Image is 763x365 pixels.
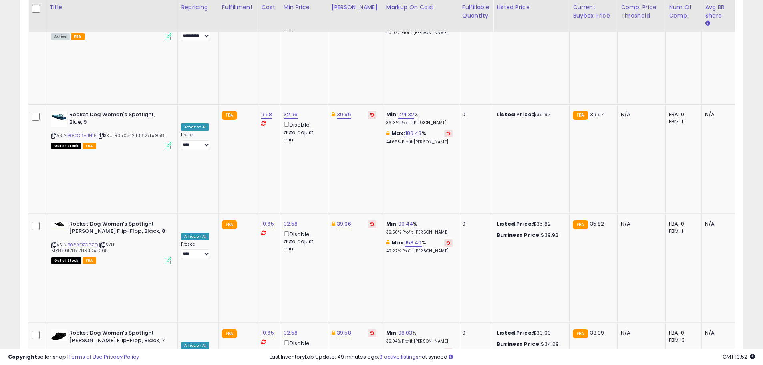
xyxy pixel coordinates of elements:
b: Max: [391,129,405,137]
div: Comp. Price Threshold [621,3,662,20]
span: 2025-09-15 13:52 GMT [723,353,755,361]
div: seller snap | | [8,353,139,361]
a: 98.03 [398,329,413,337]
a: 10.65 [261,220,274,228]
div: FBA: 0 [669,111,695,118]
small: FBA [573,220,588,229]
small: FBA [222,111,237,120]
img: 21ih3CNPitL._SL40_.jpg [51,329,67,341]
img: 31pA5OG1XRL._SL40_.jpg [51,111,67,127]
div: Avg BB Share [705,3,734,20]
div: Title [49,3,174,12]
p: 42.22% Profit [PERSON_NAME] [386,248,453,254]
span: 35.82 [590,220,604,228]
p: 36.13% Profit [PERSON_NAME] [386,120,453,126]
div: Preset: [181,132,212,150]
div: Preset: [181,23,212,41]
a: 10.65 [261,329,274,337]
a: Terms of Use [68,353,103,361]
div: Current Buybox Price [573,3,614,20]
div: Num of Comp. [669,3,698,20]
span: FBA [83,257,96,264]
div: $34.09 [497,341,563,348]
small: FBA [222,220,237,229]
span: FBA [83,143,96,149]
p: 32.50% Profit [PERSON_NAME] [386,230,453,235]
div: 0 [462,111,487,118]
div: ASIN: [51,220,171,263]
b: Listed Price: [497,220,533,228]
div: Disable auto adjust min [284,339,322,362]
div: Listed Price [497,3,566,12]
div: N/A [705,220,731,228]
small: FBA [573,111,588,120]
a: 39.96 [337,220,351,228]
div: N/A [705,329,731,337]
p: 44.69% Profit [PERSON_NAME] [386,139,453,145]
div: % [386,239,453,254]
div: Fulfillment [222,3,254,12]
div: FBA: 0 [669,220,695,228]
b: Rocket Dog Women's Spotlight [PERSON_NAME] Flip-Flop, Black, 7 [69,329,167,346]
span: All listings that are currently out of stock and unavailable for purchase on Amazon [51,257,81,264]
div: Min Price [284,3,325,12]
div: 0 [462,220,487,228]
div: Markup on Cost [386,3,455,12]
div: Amazon AI [181,123,209,131]
a: 186.43 [405,129,422,137]
div: Cost [261,3,277,12]
b: Min: [386,220,398,228]
div: $39.92 [497,232,563,239]
span: | SKU: RS5054211361271#958 [97,132,164,139]
a: 124.32 [398,111,415,119]
div: Last InventoryLab Update: 49 minutes ago, not synced. [270,353,755,361]
a: B0CC6H4H1F [68,132,96,139]
a: 3 active listings [379,353,419,361]
div: $35.82 [497,220,563,228]
div: % [386,111,453,126]
div: FBM: 1 [669,118,695,125]
b: Business Price: [497,340,541,348]
small: FBA [222,329,237,338]
div: 0 [462,329,487,337]
div: N/A [621,329,659,337]
b: Max: [391,239,405,246]
b: Min: [386,111,398,118]
span: 33.99 [590,329,604,337]
a: 158.40 [405,239,422,247]
img: 21R0qlkq0BL._SL40_.jpg [51,222,67,226]
strong: Copyright [8,353,37,361]
div: Fulfillable Quantity [462,3,490,20]
div: Disable auto adjust min [284,120,322,143]
div: Repricing [181,3,215,12]
p: 40.07% Profit [PERSON_NAME] [386,30,453,36]
div: FBM: 3 [669,337,695,344]
div: Preset: [181,242,212,260]
a: 39.96 [337,111,351,119]
div: % [386,130,453,145]
span: All listings currently available for purchase on Amazon [51,33,70,40]
div: ASIN: [51,2,171,39]
div: FBA: 0 [669,329,695,337]
a: 39.58 [337,329,351,337]
b: Listed Price: [497,329,533,337]
small: Avg BB Share. [705,20,710,27]
b: Rocket Dog Women's Spotlight [PERSON_NAME] Flip-Flop, Black, 8 [69,220,167,237]
div: Disable auto adjust min [284,230,322,253]
a: 32.58 [284,329,298,337]
div: Amazon AI [181,233,209,240]
b: Listed Price: [497,111,533,118]
div: [PERSON_NAME] [332,3,379,12]
div: ASIN: [51,111,171,148]
span: 39.97 [590,111,604,118]
div: % [386,329,453,344]
a: B06XD7C9ZQ [68,242,98,248]
div: $39.97 [497,111,563,118]
div: FBM: 1 [669,228,695,235]
div: N/A [621,111,659,118]
b: Rocket Dog Women's Spotlight, Blue, 9 [69,111,167,128]
div: N/A [705,111,731,118]
a: 32.96 [284,111,298,119]
a: Privacy Policy [104,353,139,361]
span: All listings that are currently out of stock and unavailable for purchase on Amazon [51,143,81,149]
